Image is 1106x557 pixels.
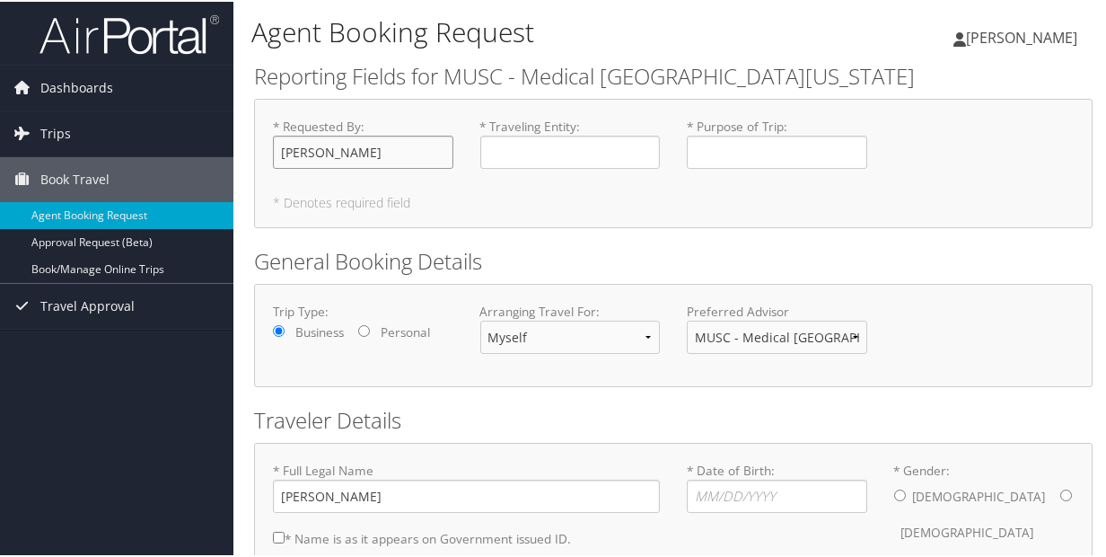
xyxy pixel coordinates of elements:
[687,301,867,319] label: Preferred Advisor
[480,116,661,167] label: * Traveling Entity :
[381,322,430,340] label: Personal
[39,12,219,54] img: airportal-logo.png
[40,110,71,155] span: Trips
[251,12,814,49] h1: Agent Booking Request
[40,282,135,327] span: Travel Approval
[273,301,453,319] label: Trip Type:
[894,460,1075,549] label: * Gender:
[273,116,453,167] label: * Requested By :
[273,530,285,542] input: * Name is as it appears on Government issued ID.
[273,195,1074,208] h5: * Denotes required field
[480,134,661,167] input: * Traveling Entity:
[273,134,453,167] input: * Requested By:
[295,322,344,340] label: Business
[894,488,906,500] input: * Gender:[DEMOGRAPHIC_DATA][DEMOGRAPHIC_DATA]
[687,134,867,167] input: * Purpose of Trip:
[901,514,1034,548] label: [DEMOGRAPHIC_DATA]
[687,116,867,167] label: * Purpose of Trip :
[254,403,1093,434] h2: Traveler Details
[913,478,1046,512] label: [DEMOGRAPHIC_DATA]
[966,26,1077,46] span: [PERSON_NAME]
[40,64,113,109] span: Dashboards
[687,478,867,511] input: * Date of Birth:
[480,301,661,319] label: Arranging Travel For:
[1060,488,1072,500] input: * Gender:[DEMOGRAPHIC_DATA][DEMOGRAPHIC_DATA]
[953,9,1095,63] a: [PERSON_NAME]
[273,478,660,511] input: * Full Legal Name
[273,460,660,511] label: * Full Legal Name
[254,59,1093,90] h2: Reporting Fields for MUSC - Medical [GEOGRAPHIC_DATA][US_STATE]
[254,244,1093,275] h2: General Booking Details
[273,520,571,553] label: * Name is as it appears on Government issued ID.
[687,460,867,511] label: * Date of Birth:
[40,155,110,200] span: Book Travel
